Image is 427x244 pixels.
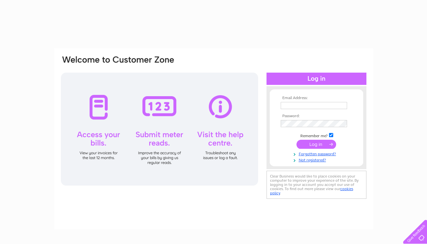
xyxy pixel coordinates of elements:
th: Email Address: [279,96,354,100]
a: Not registered? [281,157,354,163]
div: Clear Business would like to place cookies on your computer to improve your experience of the sit... [267,171,366,199]
input: Submit [296,140,336,149]
a: Forgotten password? [281,150,354,157]
td: Remember me? [279,132,354,138]
a: cookies policy [270,187,353,195]
th: Password: [279,114,354,118]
